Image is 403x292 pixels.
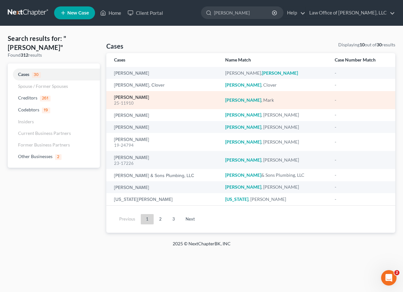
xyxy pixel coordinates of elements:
[114,137,149,142] a: [PERSON_NAME]
[114,83,165,88] a: [PERSON_NAME], Clover
[335,112,388,118] div: -
[114,155,149,160] a: [PERSON_NAME]
[225,97,261,103] em: [PERSON_NAME]
[225,139,261,145] em: [PERSON_NAME]
[225,172,261,178] em: [PERSON_NAME]
[141,214,154,224] a: 1
[40,96,51,101] span: 261
[18,142,70,147] span: Former Business Partners
[225,184,261,190] em: [PERSON_NAME]
[8,151,100,163] a: Other Businesses2
[225,157,324,163] div: , [PERSON_NAME]
[225,184,324,190] div: , [PERSON_NAME]
[180,214,200,224] a: Next
[335,172,388,178] div: -
[225,112,324,118] div: , [PERSON_NAME]
[114,71,149,76] a: [PERSON_NAME]
[225,196,248,202] em: [US_STATE]
[114,113,149,118] a: [PERSON_NAME]
[8,34,100,52] h4: Search results for: "[PERSON_NAME]"
[18,83,68,89] span: Spouse / Former Spouses
[8,80,100,92] a: Spouse / Former Spouses
[167,214,180,224] a: 3
[360,42,365,47] strong: 10
[381,270,397,286] iframe: Intercom live chat
[225,82,261,88] em: [PERSON_NAME]
[8,116,100,127] a: Insiders
[114,100,215,106] div: 25-11910
[377,42,382,47] strong: 30
[335,70,388,76] div: -
[18,240,385,252] div: 2025 © NextChapterBK, INC
[18,107,39,112] span: Codebtors
[262,70,298,76] em: [PERSON_NAME]
[106,53,220,67] th: Cases
[18,119,34,124] span: Insiders
[114,125,149,130] a: [PERSON_NAME]
[335,97,388,103] div: -
[225,82,324,88] div: , Clover
[8,52,100,58] div: Found results
[284,7,305,19] a: Help
[225,124,324,130] div: , [PERSON_NAME]
[8,104,100,116] a: Codebtors19
[8,69,100,80] a: Cases30
[335,184,388,190] div: -
[18,154,53,159] span: Other Businesses
[21,52,28,58] strong: 312
[225,157,261,163] em: [PERSON_NAME]
[394,270,399,275] span: 2
[214,7,273,19] input: Search by name...
[335,139,388,145] div: -
[335,82,388,88] div: -
[225,112,261,118] em: [PERSON_NAME]
[42,108,50,113] span: 19
[18,130,71,136] span: Current Business Partners
[225,70,324,76] div: [PERSON_NAME],
[335,157,388,163] div: -
[55,154,62,160] span: 2
[114,95,149,100] a: [PERSON_NAME]
[335,124,388,130] div: -
[114,142,215,148] div: 19-24794
[338,42,395,48] div: Displaying out of results
[124,7,166,19] a: Client Portal
[225,172,324,178] div: & Sons Plumbing, LLC
[106,42,124,51] h4: Cases
[225,97,324,103] div: , Mark
[18,71,29,77] span: Cases
[335,196,388,203] div: -
[154,214,167,224] a: 2
[97,7,124,19] a: Home
[67,11,89,15] span: New Case
[8,127,100,139] a: Current Business Partners
[114,160,215,166] div: 23-17226
[8,92,100,104] a: Creditors261
[330,53,395,67] th: Case Number Match
[114,197,173,202] a: [US_STATE][PERSON_NAME]
[225,139,324,145] div: , [PERSON_NAME]
[225,196,324,203] div: , [PERSON_NAME]
[8,139,100,151] a: Former Business Partners
[306,7,395,19] a: Law Office of [PERSON_NAME], LLC
[220,53,330,67] th: Name Match
[225,124,261,130] em: [PERSON_NAME]
[32,72,41,78] span: 30
[114,174,194,178] a: [PERSON_NAME] & Sons Plumbing, LLC
[114,185,149,190] a: [PERSON_NAME]
[18,95,37,100] span: Creditors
